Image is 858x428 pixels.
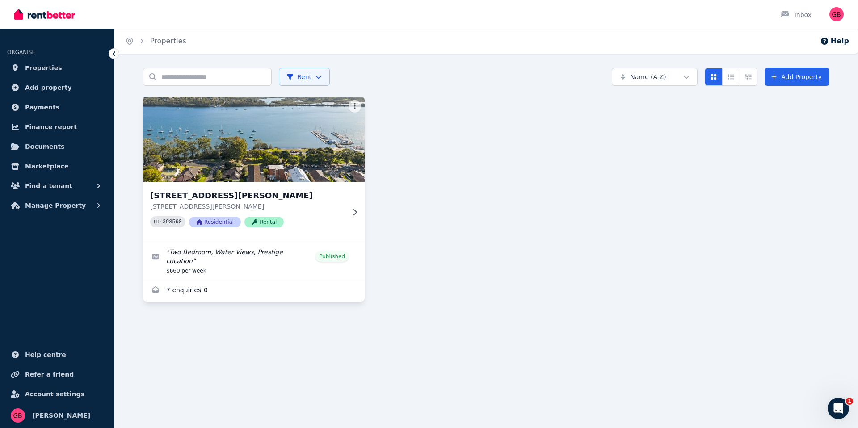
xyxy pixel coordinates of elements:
span: Name (A-Z) [630,72,666,81]
button: Compact list view [722,68,740,86]
img: Georga Brown [11,408,25,423]
span: Manage Property [25,200,86,211]
span: Documents [25,141,65,152]
span: Finance report [25,122,77,132]
span: Find a tenant [25,180,72,191]
span: Refer a friend [25,369,74,380]
div: Inbox [780,10,812,19]
p: [STREET_ADDRESS][PERSON_NAME] [150,202,345,211]
h3: [STREET_ADDRESS][PERSON_NAME] [150,189,345,202]
button: Rent [279,68,330,86]
a: Documents [7,138,107,155]
span: Rent [286,72,311,81]
span: Marketplace [25,161,68,172]
span: Account settings [25,389,84,399]
button: Help [820,36,849,46]
button: Manage Property [7,197,107,214]
div: View options [705,68,757,86]
a: Account settings [7,385,107,403]
a: 13 Masons Parade, Point Frederick[STREET_ADDRESS][PERSON_NAME][STREET_ADDRESS][PERSON_NAME]PID 39... [143,97,365,242]
code: 398598 [163,219,182,225]
small: PID [154,219,161,224]
img: RentBetter [14,8,75,21]
span: 1 [846,398,853,405]
a: Add Property [765,68,829,86]
a: Edit listing: Two Bedroom, Water Views, Prestige Location [143,242,365,280]
a: Marketplace [7,157,107,175]
a: Help centre [7,346,107,364]
button: Card view [705,68,723,86]
iframe: Intercom live chat [828,398,849,419]
span: Help centre [25,349,66,360]
span: [PERSON_NAME] [32,410,90,421]
span: Rental [244,217,284,227]
a: Payments [7,98,107,116]
span: ORGANISE [7,49,35,55]
a: Add property [7,79,107,97]
a: Properties [150,37,186,45]
a: Refer a friend [7,365,107,383]
button: Find a tenant [7,177,107,195]
span: Properties [25,63,62,73]
a: Finance report [7,118,107,136]
span: Payments [25,102,59,113]
img: 13 Masons Parade, Point Frederick [138,94,370,185]
a: Enquiries for 13 Masons Parade, Point Frederick [143,280,365,302]
img: Georga Brown [829,7,844,21]
span: Add property [25,82,72,93]
button: Name (A-Z) [612,68,698,86]
span: Residential [189,217,241,227]
nav: Breadcrumb [114,29,197,54]
a: Properties [7,59,107,77]
button: Expanded list view [740,68,757,86]
button: More options [349,100,361,113]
